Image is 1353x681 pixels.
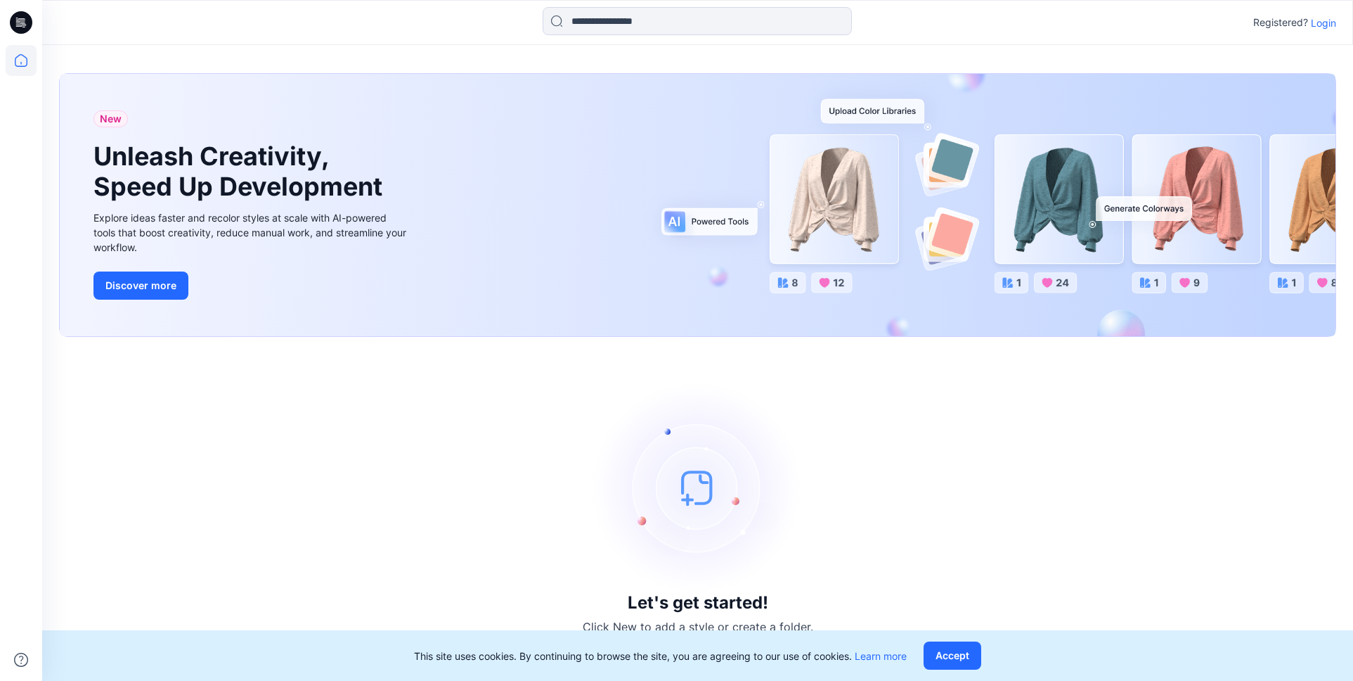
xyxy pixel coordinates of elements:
div: Explore ideas faster and recolor styles at scale with AI-powered tools that boost creativity, red... [93,210,410,255]
p: Click New to add a style or create a folder. [583,618,813,635]
a: Learn more [855,650,907,662]
h3: Let's get started! [628,593,768,613]
p: Login [1311,15,1336,30]
h1: Unleash Creativity, Speed Up Development [93,141,389,202]
button: Discover more [93,272,188,300]
p: This site uses cookies. By continuing to browse the site, you are agreeing to our use of cookies. [414,649,907,663]
button: Accept [924,642,981,670]
span: New [100,110,122,127]
a: Discover more [93,272,410,300]
img: empty-state-image.svg [593,382,803,593]
p: Registered? [1253,14,1308,31]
